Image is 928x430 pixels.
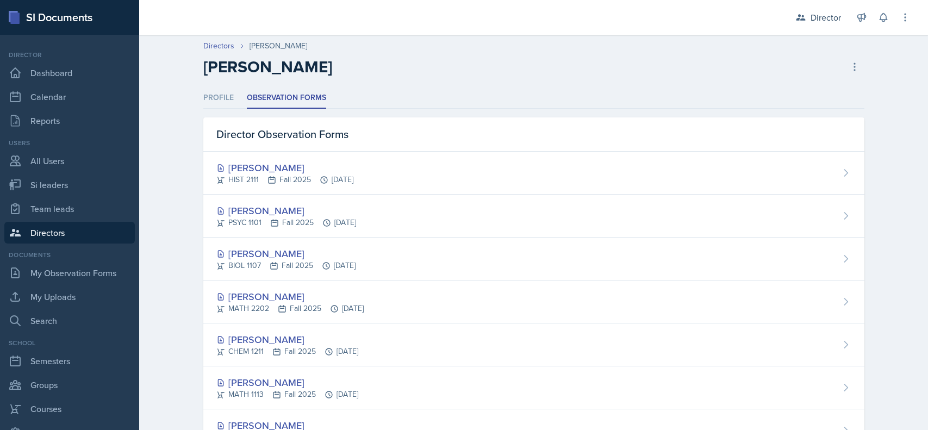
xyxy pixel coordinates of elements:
[811,11,841,24] div: Director
[216,375,358,390] div: [PERSON_NAME]
[4,86,135,108] a: Calendar
[247,88,326,109] li: Observation Forms
[4,350,135,372] a: Semesters
[203,238,864,281] a: [PERSON_NAME] BIOL 1107Fall 2025[DATE]
[4,138,135,148] div: Users
[203,323,864,366] a: [PERSON_NAME] CHEM 1211Fall 2025[DATE]
[250,40,307,52] div: [PERSON_NAME]
[216,389,358,400] div: MATH 1113 Fall 2025 [DATE]
[4,310,135,332] a: Search
[216,289,364,304] div: [PERSON_NAME]
[203,57,332,77] h2: [PERSON_NAME]
[4,338,135,348] div: School
[4,50,135,60] div: Director
[4,262,135,284] a: My Observation Forms
[4,62,135,84] a: Dashboard
[4,222,135,244] a: Directors
[4,198,135,220] a: Team leads
[216,160,353,175] div: [PERSON_NAME]
[216,346,358,357] div: CHEM 1211 Fall 2025 [DATE]
[203,195,864,238] a: [PERSON_NAME] PSYC 1101Fall 2025[DATE]
[4,250,135,260] div: Documents
[203,366,864,409] a: [PERSON_NAME] MATH 1113Fall 2025[DATE]
[216,246,356,261] div: [PERSON_NAME]
[203,117,864,152] div: Director Observation Forms
[216,203,356,218] div: [PERSON_NAME]
[216,174,353,185] div: HIST 2111 Fall 2025 [DATE]
[4,110,135,132] a: Reports
[203,40,234,52] a: Directors
[216,303,364,314] div: MATH 2202 Fall 2025 [DATE]
[203,88,234,109] li: Profile
[4,174,135,196] a: Si leaders
[216,217,356,228] div: PSYC 1101 Fall 2025 [DATE]
[4,286,135,308] a: My Uploads
[203,281,864,323] a: [PERSON_NAME] MATH 2202Fall 2025[DATE]
[203,152,864,195] a: [PERSON_NAME] HIST 2111Fall 2025[DATE]
[216,332,358,347] div: [PERSON_NAME]
[4,398,135,420] a: Courses
[216,260,356,271] div: BIOL 1107 Fall 2025 [DATE]
[4,150,135,172] a: All Users
[4,374,135,396] a: Groups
